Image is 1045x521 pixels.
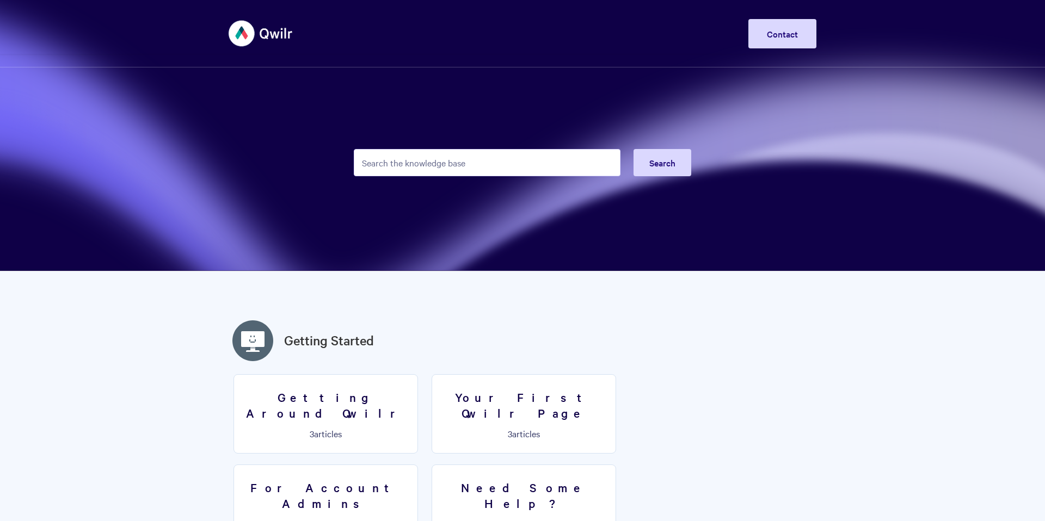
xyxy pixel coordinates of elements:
[439,429,609,438] p: articles
[241,389,411,420] h3: Getting Around Qwilr
[634,149,691,176] button: Search
[439,389,609,420] h3: Your First Qwilr Page
[241,480,411,511] h3: For Account Admins
[233,374,418,454] a: Getting Around Qwilr 3articles
[748,19,816,48] a: Contact
[439,480,609,511] h3: Need Some Help?
[432,374,616,454] a: Your First Qwilr Page 3articles
[508,427,512,439] span: 3
[354,149,620,176] input: Search the knowledge base
[229,13,293,54] img: Qwilr Help Center
[284,331,374,350] a: Getting Started
[649,157,675,169] span: Search
[310,427,314,439] span: 3
[241,429,411,438] p: articles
